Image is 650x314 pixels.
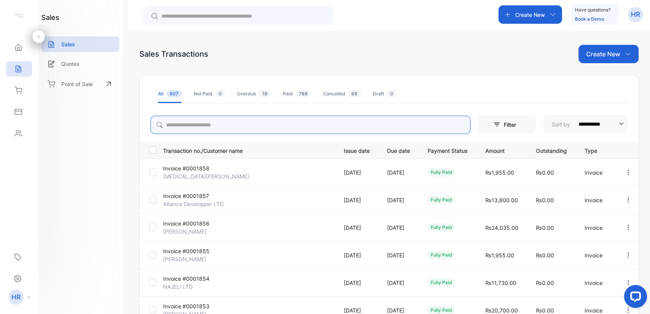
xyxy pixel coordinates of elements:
[552,120,570,128] p: Sort by
[485,280,516,286] span: ₨11,730.00
[498,5,562,24] button: Create New
[41,36,119,52] a: Sales
[485,307,518,314] span: ₨20,700.00
[536,145,569,155] p: Outstanding
[167,90,181,97] span: 807
[578,45,639,63] button: Create New
[427,145,469,155] p: Payment Status
[11,292,21,302] p: HR
[585,224,609,232] p: Invoice
[163,192,220,200] p: Invoice #0001857
[387,251,412,259] p: [DATE]
[485,197,518,203] span: ₨13,800.00
[323,90,361,97] div: Cancelled
[585,168,609,177] p: Invoice
[163,172,249,180] p: [MEDICAL_DATA][PERSON_NAME]
[485,145,520,155] p: Amount
[344,145,372,155] p: Issue date
[41,56,119,72] a: Quotes
[41,12,59,23] h1: sales
[427,251,455,259] div: fully paid
[515,11,545,19] p: Create New
[237,90,271,97] div: Overdue
[536,169,554,176] span: ₨0.00
[158,90,181,97] div: All
[575,16,604,22] a: Book a Demo
[485,224,518,231] span: ₨24,035.00
[575,6,611,14] p: Have questions?
[536,280,554,286] span: ₨0.00
[163,227,220,235] p: [PERSON_NAME]
[348,90,361,97] span: 68
[387,145,412,155] p: Due date
[373,90,396,97] div: Draft
[387,90,396,97] span: 0
[163,219,220,227] p: Invoice #0001856
[478,115,536,134] button: Filter
[61,60,80,68] p: Quotes
[163,255,220,263] p: [PERSON_NAME]
[585,251,609,259] p: Invoice
[163,247,220,255] p: Invoice #0001855
[536,252,554,258] span: ₨0.00
[427,168,455,177] div: fully paid
[585,279,609,287] p: Invoice
[61,40,75,48] p: Sales
[427,278,455,287] div: fully paid
[585,145,609,155] p: Type
[194,90,225,97] div: Not Paid
[387,224,412,232] p: [DATE]
[13,10,25,21] img: logo
[163,275,220,283] p: Invoice #0001854
[163,164,220,172] p: Invoice #0001858
[61,80,93,88] p: Point of Sale
[344,224,372,232] p: [DATE]
[387,196,412,204] p: [DATE]
[283,90,311,97] div: Paid
[543,115,627,133] button: Sort by
[296,90,311,97] span: 788
[139,48,208,60] div: Sales Transactions
[259,90,271,97] span: 18
[216,90,225,97] span: 0
[41,75,119,92] a: Point of Sale
[536,197,554,203] span: ₨0.00
[427,223,455,232] div: fully paid
[163,302,220,310] p: Invoice #0001853
[618,282,650,314] iframe: LiveChat chat widget
[163,283,220,291] p: NAJELI LTD
[344,196,372,204] p: [DATE]
[344,251,372,259] p: [DATE]
[504,121,521,129] p: Filter
[586,49,620,59] p: Create New
[536,224,554,231] span: ₨0.00
[387,168,412,177] p: [DATE]
[344,279,372,287] p: [DATE]
[163,200,224,208] p: Alliance Developper LTD
[485,252,514,258] span: ₨1,955.00
[631,10,640,20] p: HR
[628,5,643,24] button: HR
[163,145,334,155] p: Transaction no./Customer name
[427,196,455,204] div: fully paid
[344,168,372,177] p: [DATE]
[387,279,412,287] p: [DATE]
[536,307,554,314] span: ₨0.00
[485,169,514,176] span: ₨1,955.00
[585,196,609,204] p: Invoice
